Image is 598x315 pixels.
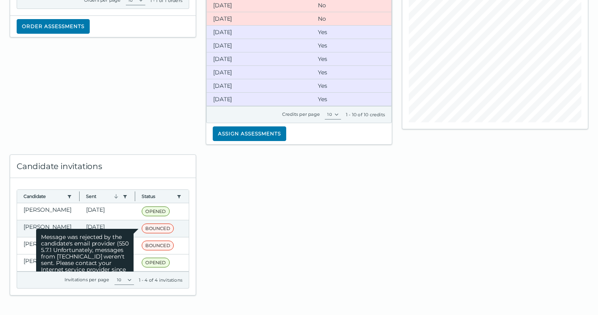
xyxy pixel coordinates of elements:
clr-dg-cell: [DATE] [207,93,311,106]
button: Assign assessments [213,126,286,141]
clr-dg-cell: Yes [311,66,391,79]
clr-dg-cell: [DATE] [207,66,311,79]
div: Candidate invitations [10,155,196,178]
span: OPENED [142,206,169,216]
clr-dg-cell: No [311,12,391,25]
clr-dg-cell: [DATE] [207,79,311,92]
button: Column resize handle [77,187,82,205]
label: Invitations per page [65,277,110,282]
clr-dg-cell: Yes [311,79,391,92]
clr-dg-cell: Yes [311,52,391,65]
clr-dg-cell: [DATE] [207,26,311,39]
label: Credits per page [282,111,320,117]
clr-dg-cell: [DATE] [207,52,311,65]
span: BOUNCED [142,241,173,250]
clr-dg-cell: [PERSON_NAME] [17,220,80,237]
clr-dg-cell: Yes [311,39,391,52]
clr-dg-cell: Yes [311,26,391,39]
clr-dg-cell: [DATE] [207,12,311,25]
clr-dg-cell: [PERSON_NAME] [17,254,80,271]
clr-dg-cell: [PERSON_NAME] [17,203,80,220]
button: Sent [86,193,120,200]
button: Column resize handle [132,187,138,205]
clr-dg-cell: [DATE] [80,203,136,220]
div: 1 - 10 of 10 credits [346,111,385,118]
button: Order assessments [17,19,90,34]
div: 1 - 4 of 4 invitations [139,277,182,283]
button: Candidate [24,193,64,200]
button: Status [142,193,173,200]
span: OPENED [142,258,169,267]
clr-dg-cell: [DATE] [207,39,311,52]
clr-dg-cell: [PERSON_NAME] [17,237,80,254]
clr-dg-cell: Yes [311,93,391,106]
span: BOUNCED [142,224,173,233]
